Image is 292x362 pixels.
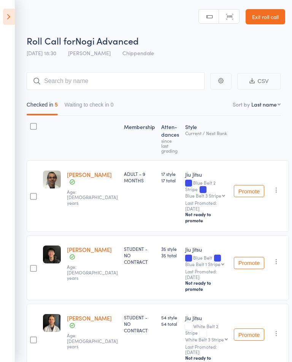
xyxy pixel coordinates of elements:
[161,252,179,258] span: 35 total
[27,49,56,57] span: [DATE] 18:30
[185,180,228,198] div: Blue Belt 2 Stripe
[251,100,277,108] div: Last name
[161,138,179,153] div: since last grading
[234,329,264,341] button: Promote
[27,72,205,90] input: Search by name
[43,246,61,263] img: image1756197647.png
[185,269,228,280] small: Last Promoted: [DATE]
[65,98,114,115] button: Waiting to check in0
[185,131,228,136] div: Current / Next Rank
[111,102,114,108] div: 0
[185,211,228,223] div: Not ready to promote
[185,344,228,355] small: Last Promoted: [DATE]
[27,98,58,115] button: Checked in5
[161,314,179,321] span: 54 style
[67,188,118,206] span: Age: [DEMOGRAPHIC_DATA] years
[237,73,281,89] button: CSV
[185,337,224,342] div: White Belt 3 Stripe
[161,246,179,252] span: 35 style
[185,280,228,292] div: Not ready to promote
[55,102,58,108] div: 5
[68,49,111,57] span: [PERSON_NAME]
[185,246,228,253] div: Jiu Jitsu
[158,119,182,157] div: Atten­dances
[185,262,221,266] div: Blue Belt 1 Stripe
[182,119,231,157] div: Style
[67,314,112,322] a: [PERSON_NAME]
[67,171,112,179] a: [PERSON_NAME]
[67,246,112,254] a: [PERSON_NAME]
[234,185,264,197] button: Promote
[43,314,61,332] img: image1742192756.png
[185,200,228,211] small: Last Promoted: [DATE]
[75,34,139,47] span: Nogi Advanced
[185,193,221,198] div: Blue Belt 3 Stripe
[124,171,155,183] div: ADULT - 9 MONTHS
[161,177,179,183] span: 17 total
[161,171,179,177] span: 17 style
[185,314,228,322] div: Jiu Jitsu
[67,263,118,281] span: Age: [DEMOGRAPHIC_DATA] years
[234,257,264,269] button: Promote
[124,246,155,265] div: STUDENT - NO CONTRACT
[27,34,75,47] span: Roll Call for
[185,255,228,266] div: Blue Belt
[161,321,179,327] span: 54 total
[43,171,61,188] img: image1688469197.png
[185,324,228,341] div: White Belt 2 Stripe
[233,100,250,108] label: Sort by
[67,332,118,349] span: Age: [DEMOGRAPHIC_DATA] years
[124,314,155,333] div: STUDENT - NO CONTRACT
[121,119,158,157] div: Membership
[185,171,228,178] div: Jiu Jitsu
[122,49,154,57] span: Chippendale
[246,9,285,24] a: Exit roll call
